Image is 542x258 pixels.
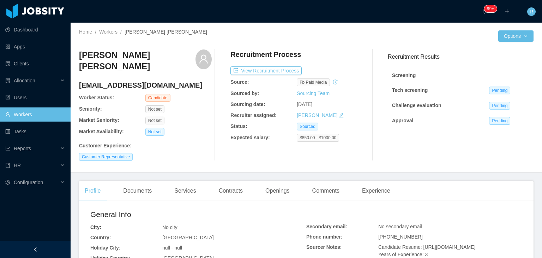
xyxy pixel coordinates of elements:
span: Not set [145,117,164,124]
div: Profile [79,181,106,201]
b: Worker Status: [79,95,114,100]
h3: Recruitment Results [388,52,534,61]
b: Sourcing date: [230,101,265,107]
h4: [EMAIL_ADDRESS][DOMAIN_NAME] [79,80,212,90]
span: Candidate [145,94,170,102]
span: Candidate Resume: [URL][DOMAIN_NAME] Years of Experience: 3 [378,244,475,257]
b: Market Availability: [79,129,124,134]
b: Phone number: [306,234,343,240]
span: Allocation [14,78,35,83]
sup: 218 [484,5,497,12]
b: Expected salary: [230,135,270,140]
i: icon: line-chart [5,146,10,151]
span: Pending [489,117,510,125]
span: Pending [489,102,510,110]
i: icon: bell [482,9,487,14]
b: Status: [230,123,247,129]
a: icon: robotUsers [5,90,65,105]
b: Sourced by: [230,90,259,96]
span: HR [14,163,21,168]
i: icon: solution [5,78,10,83]
a: icon: pie-chartDashboard [5,23,65,37]
a: Home [79,29,92,35]
h2: General Info [90,209,306,220]
span: [DATE] [297,101,312,107]
span: $850.00 - $1000.00 [297,134,339,142]
a: [PERSON_NAME] [297,112,337,118]
span: fb paid media [297,78,330,86]
span: Reports [14,146,31,151]
a: Sourcing Team [297,90,330,96]
b: Customer Experience : [79,143,132,148]
div: Contracts [213,181,248,201]
span: No city [162,224,177,230]
button: icon: exportView Recruitment Process [230,66,302,75]
span: Configuration [14,180,43,185]
b: Sourcer Notes: [306,244,342,250]
a: icon: profileTasks [5,124,65,139]
span: Pending [489,87,510,94]
span: R [530,7,533,16]
button: Optionsicon: down [498,30,534,42]
b: Recruiter assigned: [230,112,277,118]
span: Customer Representative [79,153,133,161]
span: [PERSON_NAME] [PERSON_NAME] [125,29,207,35]
i: icon: setting [5,180,10,185]
div: Openings [260,181,295,201]
a: icon: userWorkers [5,107,65,122]
h3: [PERSON_NAME] [PERSON_NAME] [79,49,195,72]
b: Market Seniority: [79,117,119,123]
div: Services [169,181,201,201]
b: Secondary email: [306,224,347,229]
span: [GEOGRAPHIC_DATA] [162,235,214,240]
i: icon: book [5,163,10,168]
a: Workers [99,29,118,35]
strong: Approval [392,118,414,123]
span: No secondary email [378,224,422,229]
b: Source: [230,79,249,85]
i: icon: plus [505,9,510,14]
a: icon: appstoreApps [5,40,65,54]
i: icon: user [199,54,209,64]
b: Seniority: [79,106,102,112]
strong: Screening [392,72,416,78]
h4: Recruitment Process [230,49,301,59]
i: icon: history [333,80,338,84]
b: Holiday City: [90,245,121,251]
strong: Tech screening [392,87,428,93]
a: icon: exportView Recruitment Process [230,68,302,74]
i: icon: edit [339,113,344,118]
span: / [95,29,96,35]
span: Not set [145,105,164,113]
div: Documents [118,181,157,201]
strong: Challenge evaluation [392,102,441,108]
b: City: [90,224,101,230]
div: Experience [356,181,396,201]
b: Country: [90,235,111,240]
a: icon: auditClients [5,57,65,71]
span: Not set [145,128,164,136]
span: [PHONE_NUMBER] [378,234,423,240]
span: / [120,29,122,35]
span: Sourced [297,123,318,130]
span: null - null [162,245,182,251]
div: Comments [307,181,345,201]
